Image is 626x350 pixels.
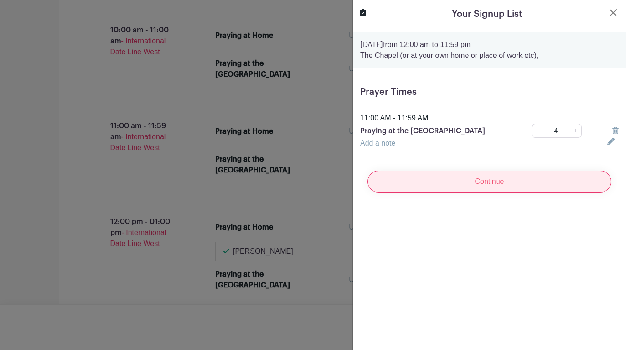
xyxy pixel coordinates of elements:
[355,113,624,124] div: 11:00 AM - 11:59 AM
[360,139,395,147] a: Add a note
[608,7,619,18] button: Close
[367,171,611,193] input: Continue
[360,87,619,98] h5: Prayer Times
[360,125,507,136] p: Praying at the [GEOGRAPHIC_DATA]
[360,39,619,50] p: from 12:00 am to 11:59 pm
[360,41,383,48] strong: [DATE]
[570,124,582,138] a: +
[360,50,619,61] p: The Chapel (or at your own home or place of work etc),
[532,124,542,138] a: -
[452,7,522,21] h5: Your Signup List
